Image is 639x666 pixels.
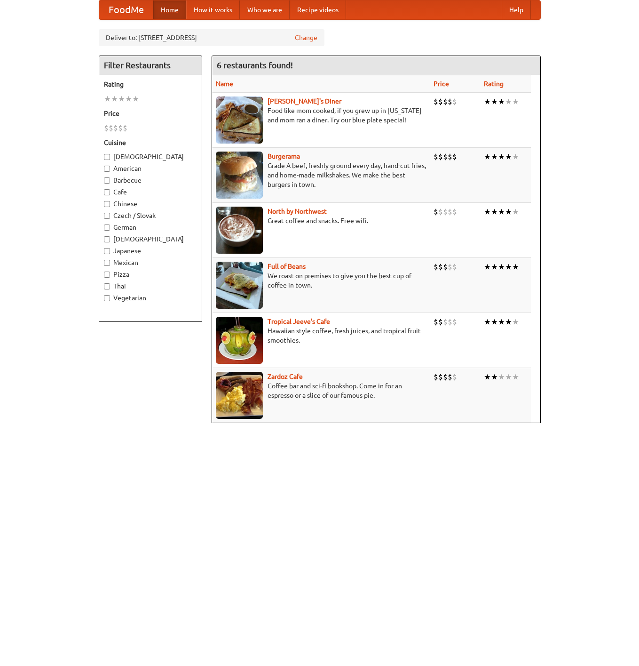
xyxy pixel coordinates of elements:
[104,109,197,118] h5: Price
[104,248,110,254] input: Japanese
[491,96,498,107] li: ★
[104,234,197,244] label: [DEMOGRAPHIC_DATA]
[452,262,457,272] li: $
[443,317,448,327] li: $
[505,152,512,162] li: ★
[502,0,531,19] a: Help
[186,0,240,19] a: How it works
[113,123,118,133] li: $
[491,207,498,217] li: ★
[104,123,109,133] li: $
[118,94,125,104] li: ★
[484,80,504,88] a: Rating
[443,152,448,162] li: $
[438,152,443,162] li: $
[99,56,202,75] h4: Filter Restaurants
[448,207,452,217] li: $
[104,138,197,147] h5: Cuisine
[452,372,457,382] li: $
[452,207,457,217] li: $
[434,317,438,327] li: $
[109,123,113,133] li: $
[104,281,197,291] label: Thai
[434,207,438,217] li: $
[434,262,438,272] li: $
[104,295,110,301] input: Vegetarian
[104,283,110,289] input: Thai
[434,152,438,162] li: $
[216,381,426,400] p: Coffee bar and sci-fi bookshop. Come in for an espresso or a slice of our famous pie.
[438,96,443,107] li: $
[491,372,498,382] li: ★
[491,152,498,162] li: ★
[216,152,263,199] img: burgerama.jpg
[216,161,426,189] p: Grade A beef, freshly ground every day, hand-cut fries, and home-made milkshakes. We make the bes...
[216,372,263,419] img: zardoz.jpg
[104,199,197,209] label: Chinese
[216,326,426,345] p: Hawaiian style coffee, fresh juices, and tropical fruit smoothies.
[452,96,457,107] li: $
[216,96,263,144] img: sallys.jpg
[505,207,512,217] li: ★
[153,0,186,19] a: Home
[99,0,153,19] a: FoodMe
[448,372,452,382] li: $
[512,152,519,162] li: ★
[491,317,498,327] li: ★
[104,164,197,173] label: American
[438,372,443,382] li: $
[448,317,452,327] li: $
[443,372,448,382] li: $
[216,216,426,225] p: Great coffee and snacks. Free wifi.
[104,154,110,160] input: [DEMOGRAPHIC_DATA]
[505,372,512,382] li: ★
[484,152,491,162] li: ★
[104,225,110,231] input: German
[104,270,197,279] label: Pizza
[216,207,263,254] img: north.jpg
[512,96,519,107] li: ★
[104,176,197,185] label: Barbecue
[104,246,197,256] label: Japanese
[104,258,197,267] label: Mexican
[498,317,505,327] li: ★
[217,61,293,70] ng-pluralize: 6 restaurants found!
[484,207,491,217] li: ★
[498,262,505,272] li: ★
[104,201,110,207] input: Chinese
[512,317,519,327] li: ★
[484,96,491,107] li: ★
[268,263,306,270] b: Full of Beans
[498,96,505,107] li: ★
[268,318,330,325] a: Tropical Jeeve's Cafe
[268,208,327,215] a: North by Northwest
[104,213,110,219] input: Czech / Slovak
[434,372,438,382] li: $
[240,0,290,19] a: Who we are
[104,152,197,161] label: [DEMOGRAPHIC_DATA]
[434,80,449,88] a: Price
[104,272,110,278] input: Pizza
[216,262,263,309] img: beans.jpg
[104,223,197,232] label: German
[104,189,110,195] input: Cafe
[104,177,110,184] input: Barbecue
[216,80,233,88] a: Name
[104,293,197,303] label: Vegetarian
[118,123,123,133] li: $
[268,373,303,380] a: Zardoz Cafe
[448,152,452,162] li: $
[505,96,512,107] li: ★
[111,94,118,104] li: ★
[295,33,317,42] a: Change
[443,207,448,217] li: $
[104,211,197,220] label: Czech / Slovak
[484,372,491,382] li: ★
[268,97,341,105] b: [PERSON_NAME]'s Diner
[498,372,505,382] li: ★
[123,123,127,133] li: $
[448,262,452,272] li: $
